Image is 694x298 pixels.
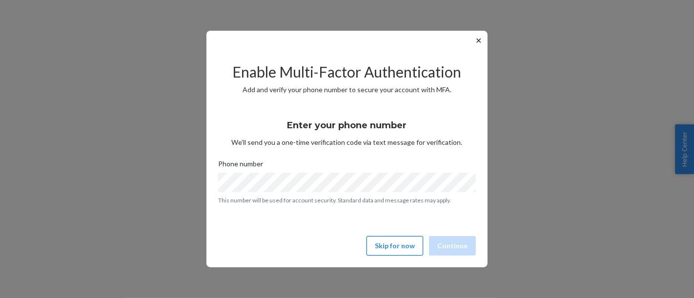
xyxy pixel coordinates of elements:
h3: Enter your phone number [287,119,407,132]
button: Continue [429,236,476,256]
h2: Enable Multi-Factor Authentication [218,64,476,80]
button: ✕ [473,35,484,46]
button: Skip for now [367,236,423,256]
p: Add and verify your phone number to secure your account with MFA. [218,85,476,95]
span: Phone number [218,159,263,173]
p: This number will be used for account security. Standard data and message rates may apply. [218,196,476,204]
div: We’ll send you a one-time verification code via text message for verification. [218,111,476,147]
